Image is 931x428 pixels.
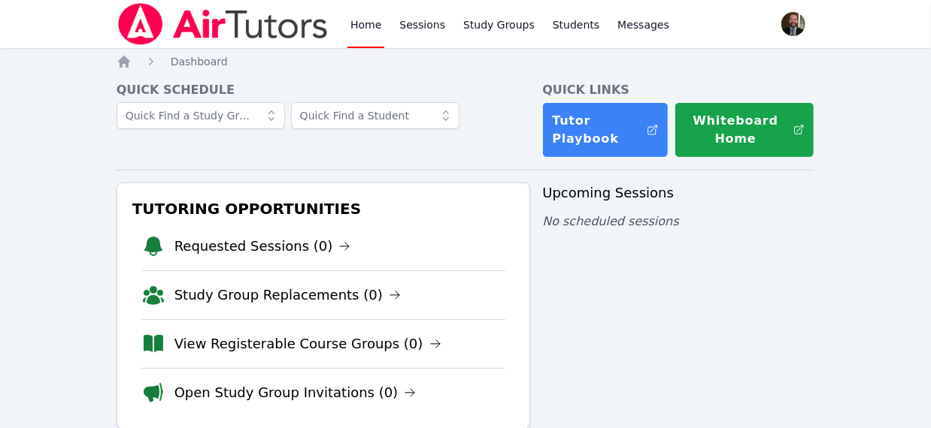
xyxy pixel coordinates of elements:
img: Air Tutors [117,3,329,45]
h4: Quick Schedule [117,81,531,99]
a: Dashboard [171,54,228,69]
span: Messages [617,17,669,32]
a: Requested Sessions (0) [174,236,351,257]
h3: Upcoming Sessions [542,182,814,203]
a: Study Group Replacements (0) [174,285,401,306]
span: No scheduled sessions [542,214,678,228]
input: Quick Find a Student [291,102,459,129]
a: Open Study Group Invitations (0) [174,382,417,403]
a: Tutor Playbook [542,102,668,158]
h3: Tutoring Opportunities [129,195,518,222]
button: Whiteboard Home [675,102,814,158]
h4: Quick Links [542,81,814,99]
span: Dashboard [171,56,228,68]
nav: Breadcrumb [117,54,815,69]
a: View Registerable Course Groups (0) [174,333,441,354]
input: Quick Find a Study Group [117,102,285,129]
